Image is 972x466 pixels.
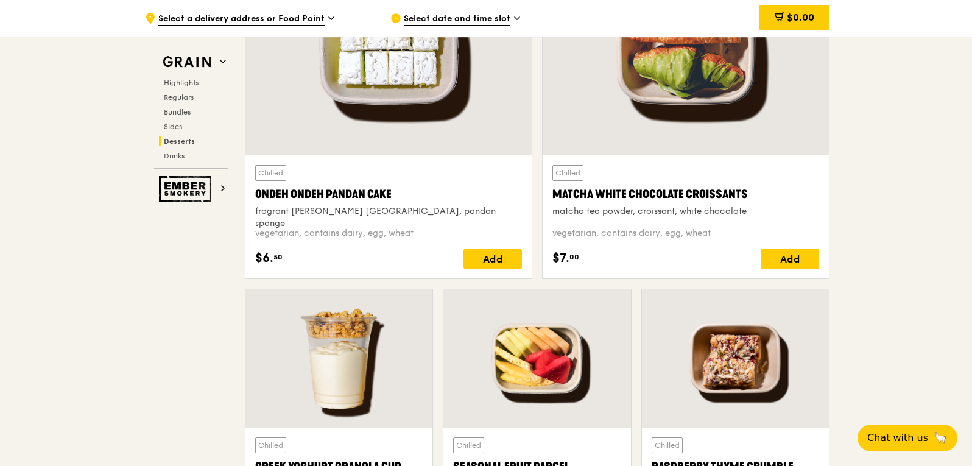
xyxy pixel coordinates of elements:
span: Highlights [164,79,199,87]
div: Matcha White Chocolate Croissants [552,186,819,203]
div: Chilled [652,437,683,453]
img: Ember Smokery web logo [159,176,215,202]
img: Grain web logo [159,51,215,73]
span: Sides [164,122,182,131]
span: 00 [569,252,579,262]
span: Drinks [164,152,185,160]
button: Chat with us🦙 [858,425,957,451]
div: Chilled [453,437,484,453]
div: vegetarian, contains dairy, egg, wheat [552,227,819,239]
span: Select a delivery address or Food Point [158,13,325,26]
span: 50 [273,252,283,262]
div: Ondeh Ondeh Pandan Cake [255,186,522,203]
span: Regulars [164,93,194,102]
span: $0.00 [787,12,814,23]
div: matcha tea powder, croissant, white chocolate [552,205,819,217]
div: vegetarian, contains dairy, egg, wheat [255,227,522,239]
span: $7. [552,249,569,267]
span: Bundles [164,108,191,116]
span: Select date and time slot [404,13,510,26]
div: Chilled [552,165,583,181]
div: fragrant [PERSON_NAME] [GEOGRAPHIC_DATA], pandan sponge [255,205,522,230]
div: Chilled [255,437,286,453]
div: Add [463,249,522,269]
div: Chilled [255,165,286,181]
span: Chat with us [867,431,928,445]
span: $6. [255,249,273,267]
div: Add [761,249,819,269]
span: Desserts [164,137,195,146]
span: 🦙 [933,431,948,445]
